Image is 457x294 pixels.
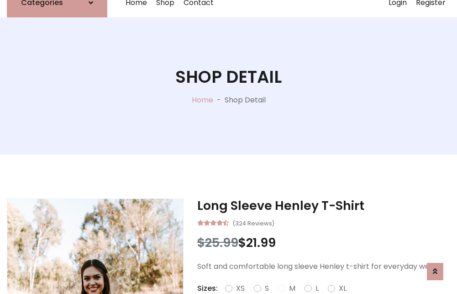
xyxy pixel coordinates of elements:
h3: $ [197,235,450,250]
label: M [289,283,295,294]
h1: Shop Detail [175,67,282,87]
p: - [213,95,225,106]
label: L [315,283,319,294]
p: Shop Detail [225,95,266,106]
a: Home [192,95,213,105]
span: $25.99 [197,234,238,251]
p: Sizes: [197,283,218,294]
label: S [265,283,269,294]
small: (324 Reviews) [232,217,274,228]
label: XL [339,283,347,294]
h3: Long Sleeve Henley T-Shirt [197,198,450,213]
p: Soft and comfortable long sleeve Henley t-shirt for everyday wear. [197,261,450,272]
span: 21.99 [246,234,276,251]
label: XS [236,283,245,294]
